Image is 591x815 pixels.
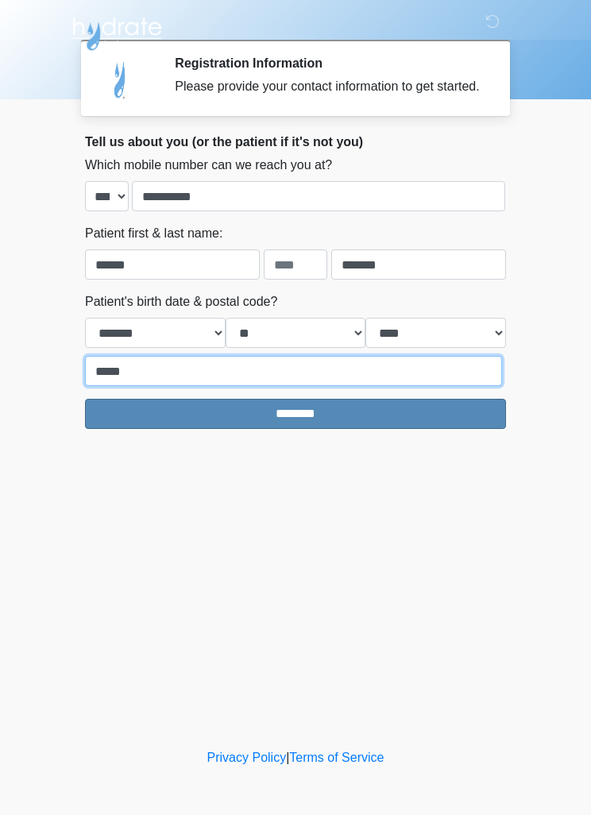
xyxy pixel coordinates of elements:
div: Please provide your contact information to get started. [175,77,482,96]
a: Terms of Service [289,751,384,764]
label: Patient first & last name: [85,224,222,243]
label: Patient's birth date & postal code? [85,292,277,311]
a: | [286,751,289,764]
label: Which mobile number can we reach you at? [85,156,332,175]
a: Privacy Policy [207,751,287,764]
img: Agent Avatar [97,56,145,103]
img: Hydrate IV Bar - Scottsdale Logo [69,12,164,52]
h2: Tell us about you (or the patient if it's not you) [85,134,506,149]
